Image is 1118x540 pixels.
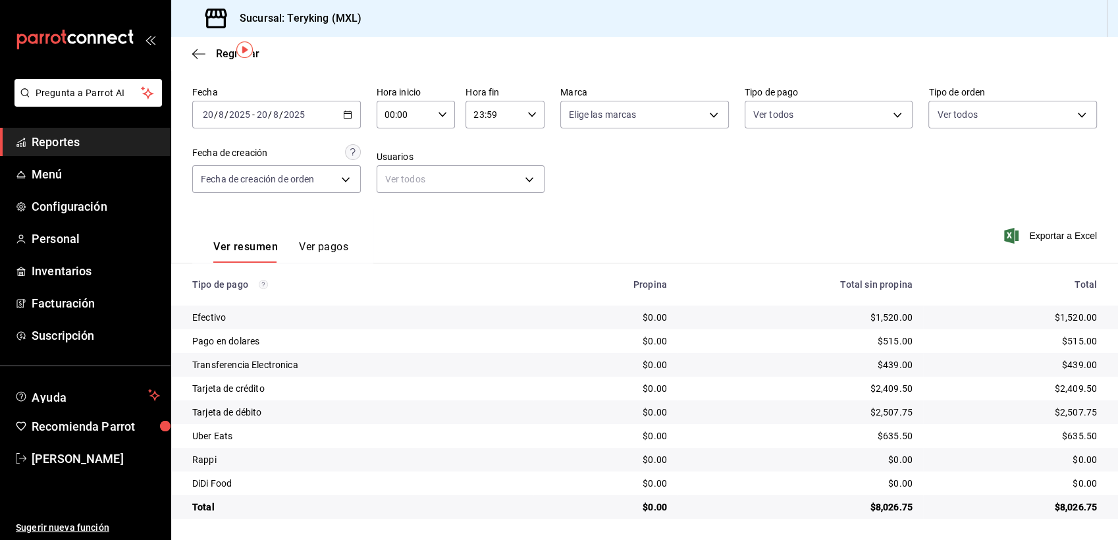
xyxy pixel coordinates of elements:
[192,382,523,395] div: Tarjeta de crédito
[934,358,1097,371] div: $439.00
[934,382,1097,395] div: $2,409.50
[544,311,667,324] div: $0.00
[192,335,523,348] div: Pago en dolares
[544,429,667,443] div: $0.00
[299,240,348,263] button: Ver pagos
[466,88,545,97] label: Hora fin
[934,311,1097,324] div: $1,520.00
[192,500,523,514] div: Total
[202,109,214,120] input: --
[32,133,160,151] span: Reportes
[256,109,268,120] input: --
[688,429,913,443] div: $635.50
[36,86,142,100] span: Pregunta a Parrot AI
[688,335,913,348] div: $515.00
[688,406,913,419] div: $2,507.75
[569,108,636,121] span: Elige las marcas
[544,453,667,466] div: $0.00
[273,109,279,120] input: --
[928,88,1097,97] label: Tipo de orden
[377,165,545,193] div: Ver todos
[32,262,160,280] span: Inventarios
[934,477,1097,490] div: $0.00
[560,88,729,97] label: Marca
[544,500,667,514] div: $0.00
[259,280,268,289] svg: Los pagos realizados con Pay y otras terminales son montos brutos.
[934,279,1097,290] div: Total
[192,358,523,371] div: Transferencia Electronica
[214,109,218,120] span: /
[688,500,913,514] div: $8,026.75
[192,429,523,443] div: Uber Eats
[688,311,913,324] div: $1,520.00
[283,109,306,120] input: ----
[192,88,361,97] label: Fecha
[688,279,913,290] div: Total sin propina
[192,146,267,160] div: Fecha de creación
[9,95,162,109] a: Pregunta a Parrot AI
[252,109,255,120] span: -
[201,173,314,186] span: Fecha de creación de orden
[753,108,793,121] span: Ver todos
[145,34,155,45] button: open_drawer_menu
[192,477,523,490] div: DiDi Food
[279,109,283,120] span: /
[544,382,667,395] div: $0.00
[688,477,913,490] div: $0.00
[544,335,667,348] div: $0.00
[32,327,160,344] span: Suscripción
[934,500,1097,514] div: $8,026.75
[32,450,160,468] span: [PERSON_NAME]
[268,109,272,120] span: /
[937,108,977,121] span: Ver todos
[213,240,278,263] button: Ver resumen
[216,47,259,60] span: Regresar
[236,41,253,58] img: Tooltip marker
[32,165,160,183] span: Menú
[192,311,523,324] div: Efectivo
[377,88,456,97] label: Hora inicio
[32,294,160,312] span: Facturación
[688,453,913,466] div: $0.00
[32,198,160,215] span: Configuración
[192,47,259,60] button: Regresar
[688,358,913,371] div: $439.00
[934,429,1097,443] div: $635.50
[934,335,1097,348] div: $515.00
[225,109,228,120] span: /
[544,477,667,490] div: $0.00
[745,88,913,97] label: Tipo de pago
[192,406,523,419] div: Tarjeta de débito
[32,418,160,435] span: Recomienda Parrot
[377,152,545,161] label: Usuarios
[213,240,348,263] div: navigation tabs
[32,387,143,403] span: Ayuda
[544,406,667,419] div: $0.00
[14,79,162,107] button: Pregunta a Parrot AI
[544,279,667,290] div: Propina
[228,109,251,120] input: ----
[218,109,225,120] input: --
[1007,228,1097,244] button: Exportar a Excel
[229,11,361,26] h3: Sucursal: Teryking (MXL)
[934,406,1097,419] div: $2,507.75
[16,521,160,535] span: Sugerir nueva función
[544,358,667,371] div: $0.00
[192,279,523,290] div: Tipo de pago
[934,453,1097,466] div: $0.00
[688,382,913,395] div: $2,409.50
[32,230,160,248] span: Personal
[192,453,523,466] div: Rappi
